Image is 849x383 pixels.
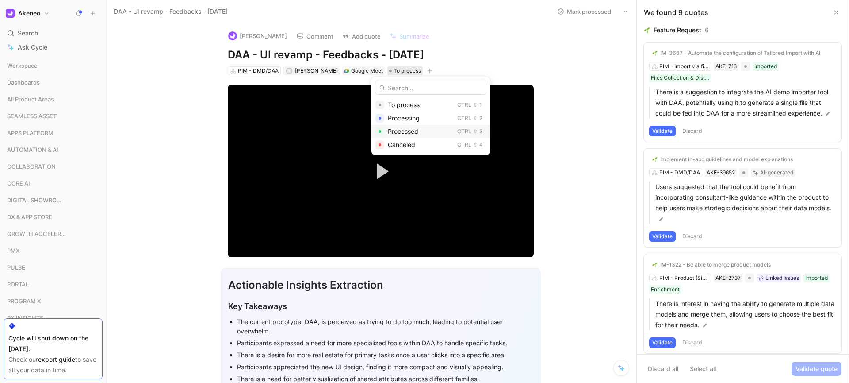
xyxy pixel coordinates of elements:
span: Processing [388,114,420,122]
div: ⇧ [473,127,478,136]
span: To process [388,101,420,108]
span: Processed [388,128,418,135]
div: 4 [479,140,483,149]
div: ⇧ [473,101,478,109]
span: Canceled [388,141,415,148]
div: Ctrl [457,114,471,123]
div: Ctrl [457,101,471,109]
div: ⇧ [473,114,478,123]
input: Search... [375,81,486,95]
div: Ctrl [457,127,471,136]
div: 1 [479,101,482,109]
div: 2 [479,114,482,123]
div: Ctrl [457,140,471,149]
div: ⇧ [473,140,478,149]
div: 3 [479,127,483,136]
